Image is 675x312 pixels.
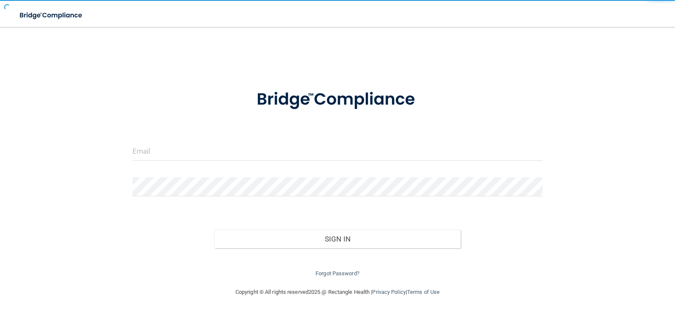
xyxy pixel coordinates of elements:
[132,142,543,161] input: Email
[372,289,405,295] a: Privacy Policy
[214,230,461,248] button: Sign In
[184,279,491,306] div: Copyright © All rights reserved 2025 @ Rectangle Health | |
[239,78,436,122] img: bridge_compliance_login_screen.278c3ca4.svg
[407,289,440,295] a: Terms of Use
[13,7,90,24] img: bridge_compliance_login_screen.278c3ca4.svg
[316,270,359,277] a: Forgot Password?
